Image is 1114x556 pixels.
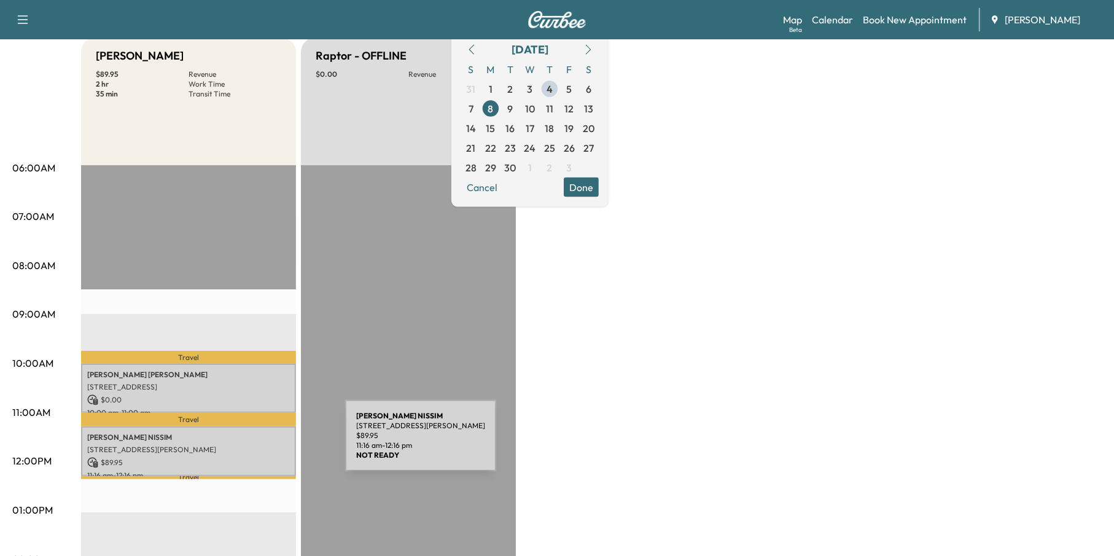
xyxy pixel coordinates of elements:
p: [PERSON_NAME] [PERSON_NAME] [87,370,290,380]
button: Cancel [461,177,503,197]
span: 9 [508,101,513,116]
span: 19 [565,120,574,135]
span: 6 [586,81,592,96]
span: 2 [547,160,553,174]
span: 26 [564,140,575,155]
p: Travel [81,351,296,363]
span: W [520,59,540,79]
span: T [501,59,520,79]
p: $ 89.95 [87,457,290,468]
div: Beta [789,25,802,34]
p: 07:00AM [12,209,54,224]
a: Calendar [812,12,853,27]
p: 08:00AM [12,258,55,273]
p: Travel [81,413,296,426]
span: [PERSON_NAME] [1005,12,1080,27]
span: 28 [465,160,477,174]
span: 2 [508,81,513,96]
p: Travel [81,476,296,479]
p: 12:00PM [12,453,52,468]
p: Work Time [189,79,281,89]
span: 23 [505,140,516,155]
span: F [559,59,579,79]
span: 29 [485,160,496,174]
span: 14 [466,120,476,135]
span: 4 [547,81,553,96]
span: 31 [467,81,476,96]
span: 13 [585,101,594,116]
p: 10:00AM [12,356,53,370]
p: Transit Time [189,89,281,99]
span: 15 [486,120,496,135]
span: 16 [506,120,515,135]
span: 12 [565,101,574,116]
span: 21 [467,140,476,155]
p: 01:00PM [12,503,53,517]
span: 30 [505,160,516,174]
span: 18 [545,120,555,135]
p: 2 hr [96,79,189,89]
a: MapBeta [783,12,802,27]
span: 7 [469,101,473,116]
span: 25 [544,140,555,155]
span: 11 [546,101,553,116]
p: Revenue [408,69,501,79]
span: T [540,59,559,79]
span: 27 [584,140,594,155]
span: 1 [489,81,493,96]
p: $ 0.00 [316,69,408,79]
img: Curbee Logo [528,11,586,28]
a: Book New Appointment [863,12,967,27]
span: 3 [528,81,533,96]
p: [STREET_ADDRESS][PERSON_NAME] [87,445,290,455]
div: [DATE] [512,41,548,58]
p: 10:00 am - 11:00 am [87,408,290,418]
p: Revenue [189,69,281,79]
p: 11:00AM [12,405,50,420]
p: 09:00AM [12,307,55,321]
p: [STREET_ADDRESS] [87,382,290,392]
p: [PERSON_NAME] NISSIM [87,433,290,442]
span: S [579,59,599,79]
span: 10 [525,101,535,116]
span: 8 [488,101,494,116]
p: 11:16 am - 12:16 pm [87,471,290,480]
span: 1 [528,160,532,174]
span: 24 [524,140,536,155]
span: 20 [583,120,595,135]
span: 22 [485,140,496,155]
button: Done [564,177,599,197]
span: 5 [567,81,572,96]
span: M [481,59,501,79]
p: $ 89.95 [96,69,189,79]
h5: Raptor - OFFLINE [316,47,407,65]
p: $ 0.00 [87,394,290,405]
span: S [461,59,481,79]
span: 3 [567,160,572,174]
h5: [PERSON_NAME] [96,47,184,65]
span: 17 [526,120,534,135]
p: 06:00AM [12,160,55,175]
p: 35 min [96,89,189,99]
